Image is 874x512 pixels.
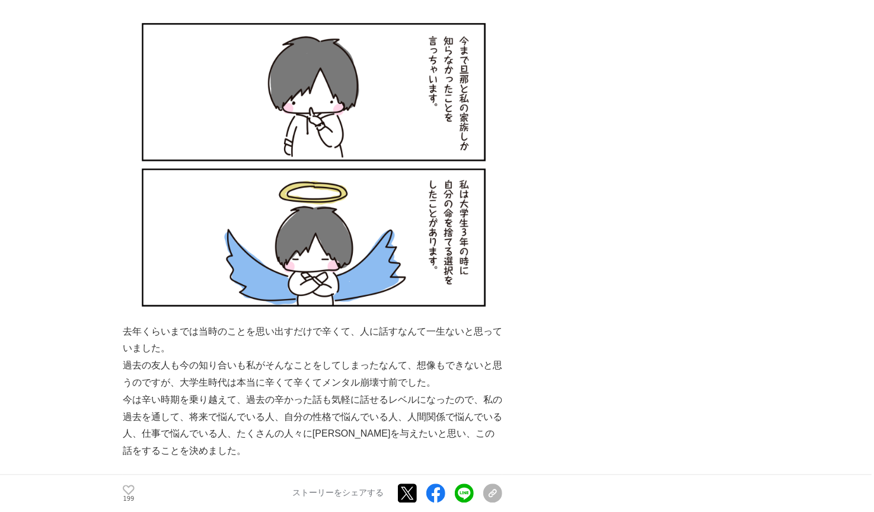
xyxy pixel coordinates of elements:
p: ストーリーをシェアする [292,488,384,499]
p: 今は辛い時期を乗り越えて、過去の辛かった話も気軽に話せるレベルになったので、私の過去を通して、将来で悩んでいる人、自分の性格で悩んでいる人、人間関係で悩んでいる人、仕事で悩んでいる人、たくさんの... [123,392,502,460]
img: thumbnail_9651d200-98f7-11ea-b187-3f6216096a13.png [123,8,502,324]
p: 過去の友人も今の知り合いも私がそんなことをしてしまったなんて、想像もできないと思うのですが、大学生時代は本当に辛くて辛くてメンタル崩壊寸前でした。 [123,358,502,392]
p: 去年くらいまでは当時のことを思い出すだけで辛くて、人に話すなんて一生ないと思っていました。 [123,324,502,358]
p: 199 [123,496,135,502]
